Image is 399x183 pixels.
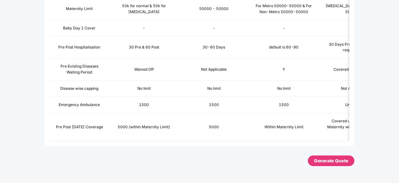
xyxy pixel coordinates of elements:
div: default is 60-90 [254,44,314,50]
div: Covered from Day One [324,67,384,73]
div: 1500 [184,102,244,108]
div: 50k for normal & 50k for [MEDICAL_DATA] [114,3,174,15]
div: No limit [184,86,244,92]
div: - [184,25,244,31]
td: Emergency Ambulance [50,97,109,113]
td: Pre Existing Diseases Waiting Period [50,58,109,81]
div: No limit [114,86,174,92]
div: 5000 [184,124,244,130]
div: Covered upto the 10% of Maternity within the Maternity Limit [324,118,384,136]
div: 5000 (within Maternity Limit) [114,124,174,130]
div: 1500 [254,102,314,108]
td: Baby Day 1 Cover [50,20,109,37]
div: Waived Off [114,67,174,73]
td: Disease wise capping [50,81,109,97]
td: Pre Post [DATE] Coverage [50,113,109,141]
div: 30 Days Pre + 60 Days Post respectively [324,42,384,53]
div: 30-60 Days [184,44,244,50]
div: For Metro 50000-50000 & For Non-Metro 50000-50000 [254,3,314,15]
div: Generate Quote [314,157,348,164]
div: Unlimited [324,102,384,108]
div: Not Applicable [324,86,384,92]
div: Not Applicable [184,67,244,73]
div: - [254,25,314,31]
div: 30 Pre & 60 Post [114,44,174,50]
div: 50000 - 50000 [184,6,244,12]
div: - [114,25,174,31]
div: [MEDICAL_DATA] & C Sec – INR 50,000/- [324,3,384,15]
div: Within Maternity Limit [254,124,314,130]
div: 1500 [114,102,174,108]
div: Y [254,67,314,73]
div: - [324,25,384,31]
div: No limit [254,86,314,92]
td: Pre Post Hospitalisation [50,37,109,59]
